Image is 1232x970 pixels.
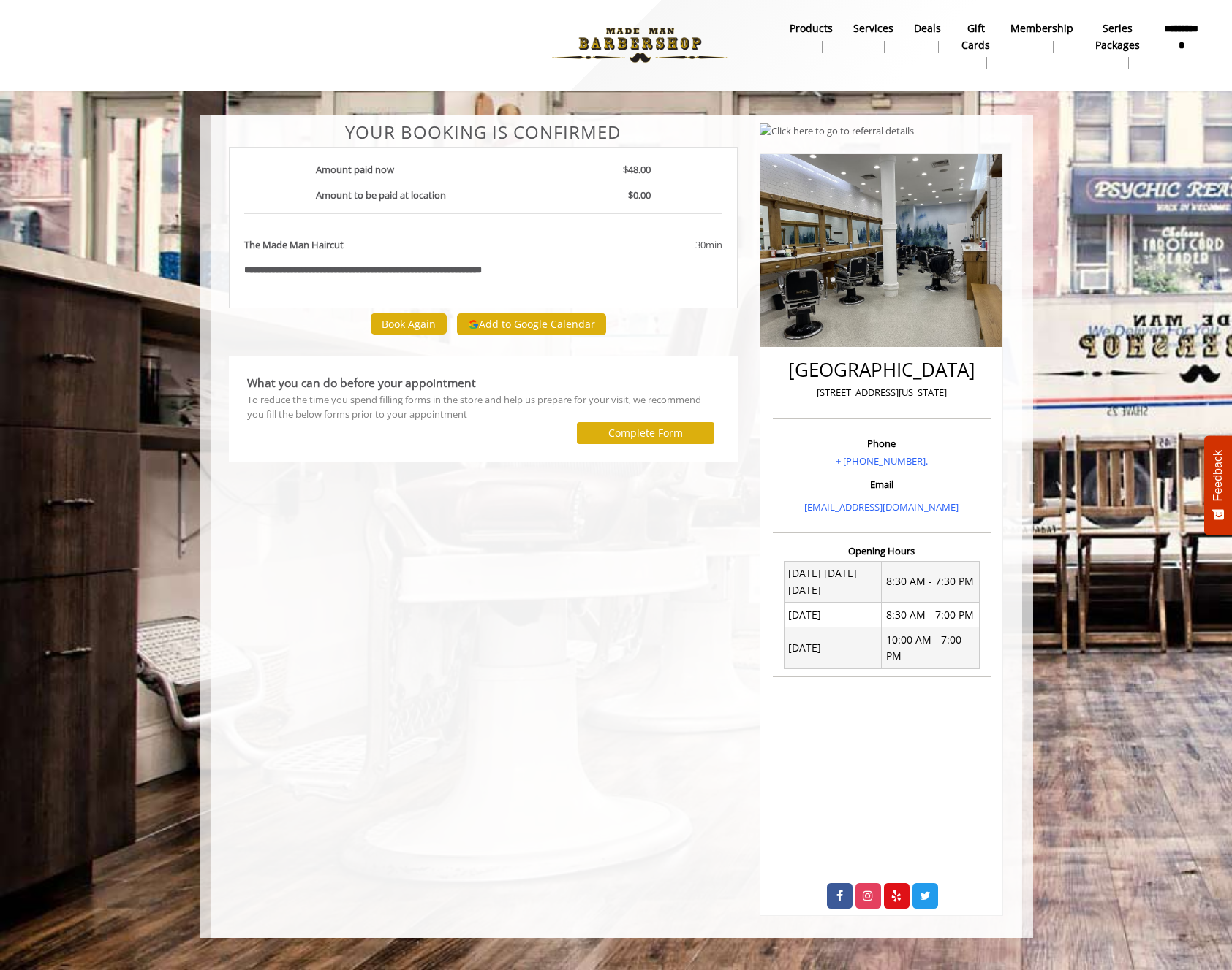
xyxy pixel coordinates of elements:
[608,427,683,439] label: Complete Form
[776,385,987,400] p: [STREET_ADDRESS][US_STATE]
[882,627,980,668] td: 10:00 AM - 7:00 PM
[836,454,928,467] a: + [PHONE_NUMBER].
[316,163,394,176] b: Amount paid now
[784,603,882,627] td: [DATE]
[1000,18,1084,56] a: MembershipMembership
[623,163,651,176] b: $48.00
[914,20,941,37] b: Deals
[843,18,904,56] a: ServicesServices
[760,123,914,139] img: Click here to go to referral details
[628,188,651,202] b: $0.00
[540,5,741,85] img: Made Man Barbershop Logo
[779,18,843,56] a: Productsproducts
[961,20,990,53] b: gift cards
[784,561,882,602] td: [DATE] [DATE] [DATE]
[578,237,722,253] div: 30min
[773,546,991,556] h3: Opening Hours
[1204,435,1232,535] button: Feedback - Show survey
[776,438,987,448] h3: Phone
[1010,20,1073,37] b: Membership
[247,375,476,391] b: What you can do before your appointment
[316,188,446,202] b: Amount to be paid at location
[371,313,447,335] button: Book Again
[882,561,980,602] td: 8:30 AM - 7:30 PM
[229,123,738,142] center: Your Booking is confirmed
[790,20,833,37] b: products
[804,500,959,513] a: [EMAIL_ADDRESS][DOMAIN_NAME]
[853,20,893,37] b: Services
[776,359,987,381] h2: [GEOGRAPHIC_DATA]
[904,18,951,56] a: DealsDeals
[1094,20,1141,53] b: Series packages
[776,479,987,489] h3: Email
[882,603,980,627] td: 8:30 AM - 7:00 PM
[1084,18,1152,72] a: Series packagesSeries packages
[951,18,1000,72] a: Gift cardsgift cards
[247,392,720,423] div: To reduce the time you spend filling forms in the store and help us prepare for your visit, we re...
[457,313,606,335] button: Add to Google Calendar
[1212,450,1225,501] span: Feedback
[784,627,882,668] td: [DATE]
[244,237,344,253] b: The Made Man Haircut
[577,422,714,443] button: Complete Form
